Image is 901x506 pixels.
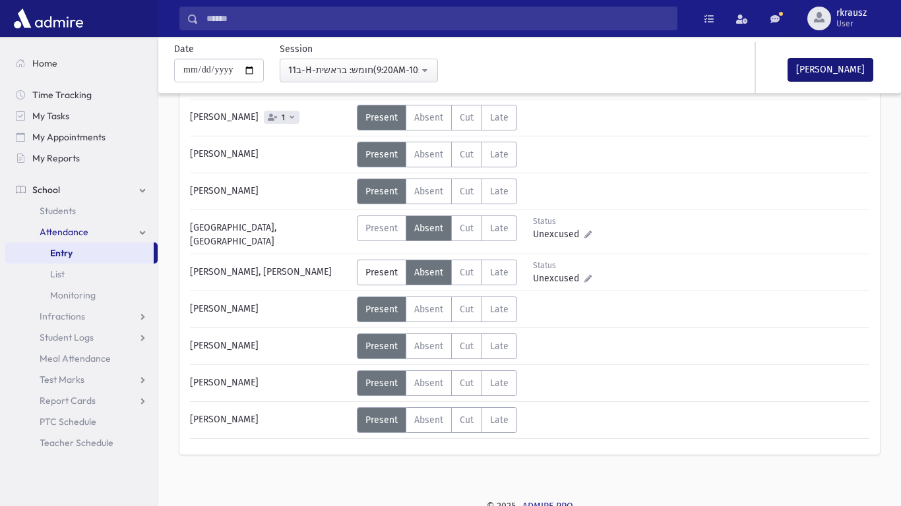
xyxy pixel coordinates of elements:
[288,63,419,77] div: 11ב-H-חומש: בראשית(9:20AM-10:03AM)
[183,370,357,396] div: [PERSON_NAME]
[788,58,873,82] button: [PERSON_NAME]
[460,112,474,123] span: Cut
[460,223,474,234] span: Cut
[357,333,517,359] div: AttTypes
[40,416,96,428] span: PTC Schedule
[183,333,357,359] div: [PERSON_NAME]
[5,200,158,221] a: Students
[365,414,398,426] span: Present
[460,149,474,160] span: Cut
[357,179,517,204] div: AttTypes
[32,57,57,69] span: Home
[414,378,443,389] span: Absent
[5,84,158,105] a: Time Tracking
[11,5,86,32] img: AdmirePro
[490,267,509,278] span: Late
[279,113,288,122] span: 1
[365,186,398,197] span: Present
[5,369,158,390] a: Test Marks
[357,407,517,433] div: AttTypes
[40,331,94,343] span: Student Logs
[5,285,158,306] a: Monitoring
[414,223,443,234] span: Absent
[50,247,73,259] span: Entry
[50,268,65,280] span: List
[32,131,106,143] span: My Appointments
[836,18,867,29] span: User
[5,264,158,285] a: List
[460,186,474,197] span: Cut
[365,112,398,123] span: Present
[183,260,357,285] div: [PERSON_NAME], [PERSON_NAME]
[280,42,313,56] label: Session
[357,296,517,322] div: AttTypes
[32,152,80,164] span: My Reports
[460,378,474,389] span: Cut
[414,267,443,278] span: Absent
[357,142,517,167] div: AttTypes
[5,105,158,126] a: My Tasks
[5,411,158,432] a: PTC Schedule
[5,53,158,74] a: Home
[357,260,517,285] div: AttTypes
[5,327,158,348] a: Student Logs
[365,304,398,315] span: Present
[280,59,438,82] button: 11ב-H-חומש: בראשית(9:20AM-10:03AM)
[533,227,584,241] span: Unexcused
[50,289,96,301] span: Monitoring
[183,296,357,322] div: [PERSON_NAME]
[414,186,443,197] span: Absent
[460,341,474,352] span: Cut
[460,304,474,315] span: Cut
[414,112,443,123] span: Absent
[32,184,60,196] span: School
[490,112,509,123] span: Late
[183,407,357,433] div: [PERSON_NAME]
[490,304,509,315] span: Late
[365,378,398,389] span: Present
[40,310,85,322] span: Infractions
[5,390,158,411] a: Report Cards
[5,148,158,169] a: My Reports
[5,221,158,242] a: Attendance
[533,271,584,285] span: Unexcused
[490,223,509,234] span: Late
[490,149,509,160] span: Late
[836,8,867,18] span: rkrausz
[183,142,357,167] div: [PERSON_NAME]
[490,186,509,197] span: Late
[365,223,398,234] span: Present
[40,226,88,238] span: Attendance
[414,149,443,160] span: Absent
[5,242,154,264] a: Entry
[40,437,113,449] span: Teacher Schedule
[32,89,92,101] span: Time Tracking
[357,370,517,396] div: AttTypes
[490,378,509,389] span: Late
[183,215,357,248] div: [GEOGRAPHIC_DATA], [GEOGRAPHIC_DATA]
[5,348,158,369] a: Meal Attendance
[365,149,398,160] span: Present
[490,414,509,426] span: Late
[5,432,158,453] a: Teacher Schedule
[460,414,474,426] span: Cut
[32,110,69,122] span: My Tasks
[414,414,443,426] span: Absent
[357,105,517,130] div: AttTypes
[199,7,677,30] input: Search
[533,260,592,271] div: Status
[414,341,443,352] span: Absent
[460,267,474,278] span: Cut
[414,304,443,315] span: Absent
[490,341,509,352] span: Late
[183,179,357,204] div: [PERSON_NAME]
[365,341,398,352] span: Present
[365,267,398,278] span: Present
[5,126,158,148] a: My Appointments
[5,306,158,327] a: Infractions
[183,105,357,130] div: [PERSON_NAME]
[40,395,96,407] span: Report Cards
[533,215,592,227] div: Status
[40,205,76,217] span: Students
[5,179,158,200] a: School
